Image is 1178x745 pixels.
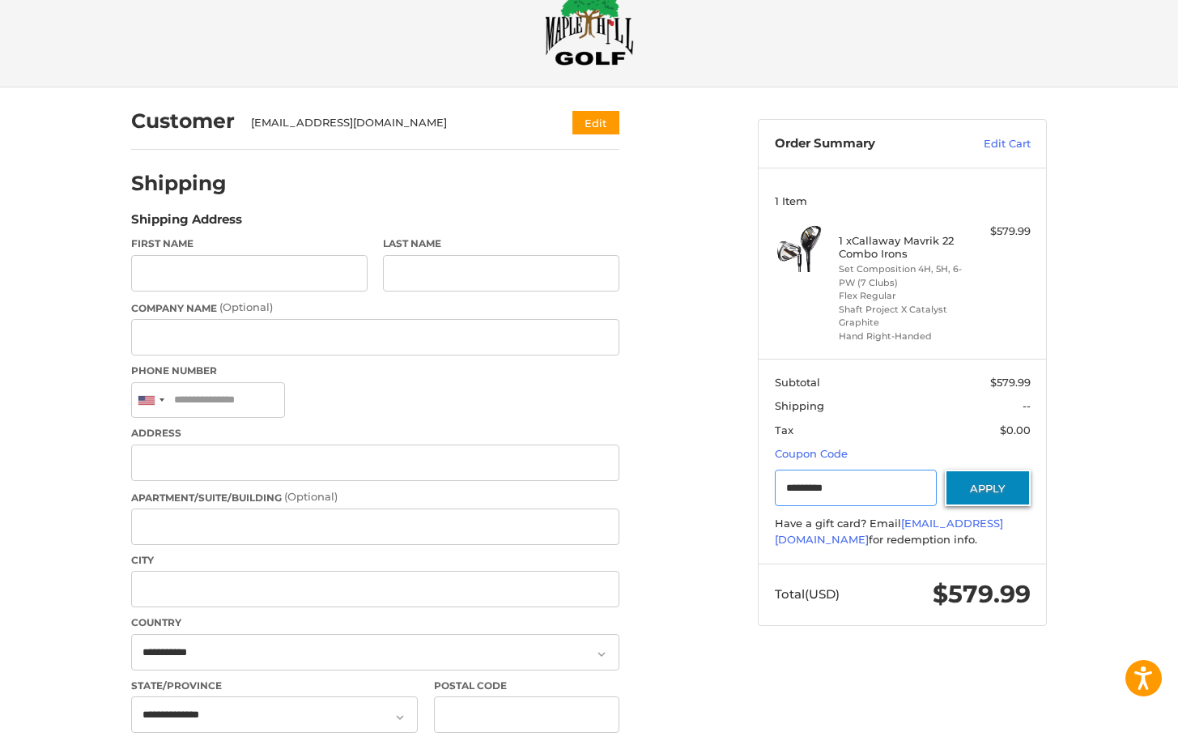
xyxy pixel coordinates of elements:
[990,376,1031,389] span: $579.99
[967,223,1031,240] div: $579.99
[132,383,169,418] div: United States: +1
[949,136,1031,152] a: Edit Cart
[131,553,619,568] label: City
[775,516,1031,547] div: Have a gift card? Email for redemption info.
[775,424,793,436] span: Tax
[775,586,840,602] span: Total (USD)
[839,303,963,330] li: Shaft Project X Catalyst Graphite
[775,376,820,389] span: Subtotal
[775,470,938,506] input: Gift Certificate or Coupon Code
[131,236,368,251] label: First Name
[839,289,963,303] li: Flex Regular
[945,470,1031,506] button: Apply
[839,234,963,261] h4: 1 x Callaway Mavrik 22 Combo Irons
[775,447,848,460] a: Coupon Code
[131,679,418,693] label: State/Province
[131,615,619,630] label: Country
[933,579,1031,609] span: $579.99
[131,489,619,505] label: Apartment/Suite/Building
[775,136,949,152] h3: Order Summary
[1000,424,1031,436] span: $0.00
[839,330,963,343] li: Hand Right-Handed
[284,490,338,503] small: (Optional)
[572,111,619,134] button: Edit
[839,262,963,289] li: Set Composition 4H, 5H, 6-PW (7 Clubs)
[131,211,242,236] legend: Shipping Address
[775,517,1003,546] a: [EMAIL_ADDRESS][DOMAIN_NAME]
[1023,399,1031,412] span: --
[131,171,227,196] h2: Shipping
[131,426,619,441] label: Address
[383,236,619,251] label: Last Name
[131,300,619,316] label: Company Name
[251,115,542,131] div: [EMAIL_ADDRESS][DOMAIN_NAME]
[775,194,1031,207] h3: 1 Item
[131,364,619,378] label: Phone Number
[131,109,235,134] h2: Customer
[434,679,620,693] label: Postal Code
[775,399,824,412] span: Shipping
[219,300,273,313] small: (Optional)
